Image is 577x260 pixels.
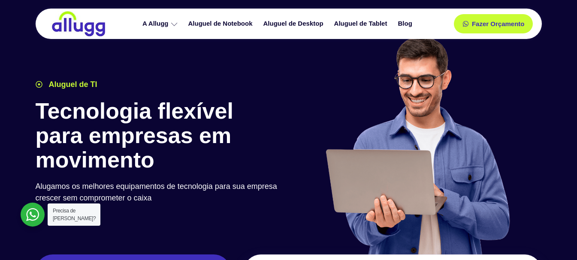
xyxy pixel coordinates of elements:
[47,79,97,90] span: Aluguel de TI
[36,181,284,204] p: Alugamos os melhores equipamentos de tecnologia para sua empresa crescer sem comprometer o caixa
[393,16,418,31] a: Blog
[36,99,284,173] h1: Tecnologia flexível para empresas em movimento
[138,16,184,31] a: A Allugg
[323,36,512,254] img: aluguel de ti para startups
[330,16,394,31] a: Aluguel de Tablet
[184,16,259,31] a: Aluguel de Notebook
[259,16,330,31] a: Aluguel de Desktop
[53,208,96,221] span: Precisa de [PERSON_NAME]?
[51,11,106,37] img: locação de TI é Allugg
[472,21,525,27] span: Fazer Orçamento
[454,14,533,33] a: Fazer Orçamento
